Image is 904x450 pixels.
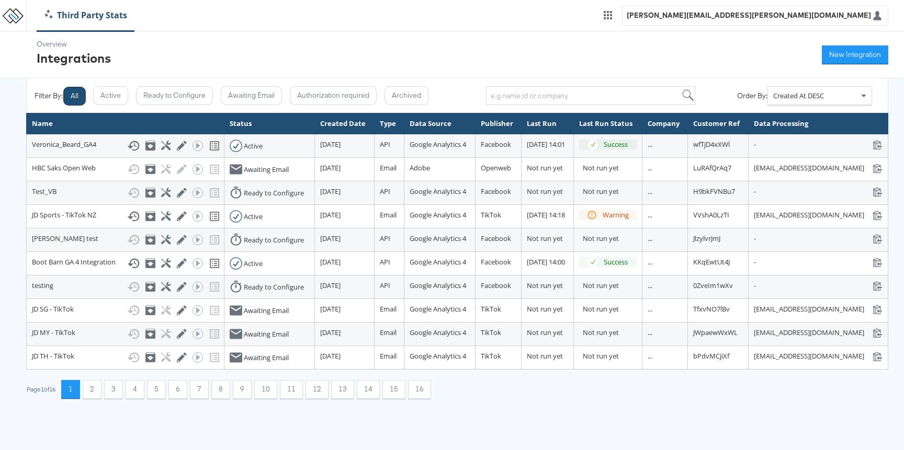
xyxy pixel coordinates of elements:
[754,210,883,220] div: [EMAIL_ADDRESS][DOMAIN_NAME]
[408,380,431,399] button: 16
[35,91,63,101] div: Filter By:
[648,210,652,220] span: ...
[481,234,511,243] span: Facebook
[126,380,144,399] button: 4
[410,210,466,220] span: Google Analytics 4
[481,281,511,290] span: Facebook
[320,351,341,361] span: [DATE]
[244,188,304,198] div: Ready to Configure
[648,328,652,337] span: ...
[527,328,563,337] span: Not run yet
[380,140,390,149] span: API
[527,257,565,267] span: [DATE] 14:00
[481,257,511,267] span: Facebook
[410,281,466,290] span: Google Analytics 4
[380,281,390,290] span: API
[375,113,404,134] th: Type
[410,234,466,243] span: Google Analytics 4
[244,141,263,151] div: Active
[320,281,341,290] span: [DATE]
[410,328,466,337] span: Google Analytics 4
[754,304,883,314] div: [EMAIL_ADDRESS][DOMAIN_NAME]
[320,304,341,314] span: [DATE]
[527,234,563,243] span: Not run yet
[773,91,824,100] span: Created At DESC
[208,210,221,223] svg: View missing tracking codes
[627,10,871,20] div: [PERSON_NAME][EMAIL_ADDRESS][PERSON_NAME][DOMAIN_NAME]
[481,351,501,361] span: TikTok
[314,113,375,134] th: Created Date
[244,235,304,245] div: Ready to Configure
[320,234,341,243] span: [DATE]
[648,187,652,196] span: ...
[749,113,888,134] th: Data Processing
[527,140,565,149] span: [DATE] 14:01
[648,163,652,172] span: ...
[37,9,135,21] a: Third Party Stats
[648,351,652,361] span: ...
[410,304,466,314] span: Google Analytics 4
[693,163,731,172] span: LuRAfQrAq7
[63,87,86,106] button: All
[380,234,390,243] span: API
[603,210,629,220] div: Warning
[380,304,397,314] span: Email
[32,140,219,152] div: Veronica_Beard_GA4
[754,234,883,244] div: -
[583,304,637,314] div: Not run yet
[320,257,341,267] span: [DATE]
[583,328,637,338] div: Not run yet
[27,113,224,134] th: Name
[693,328,738,337] span: JWpaewWxWL
[208,257,221,270] svg: View missing tracking codes
[385,86,428,105] button: Archived
[410,257,466,267] span: Google Analytics 4
[693,281,733,290] span: 0ZveIm1wXv
[280,380,303,399] button: 11
[693,140,730,149] span: wfTjD4xXWl
[648,257,652,267] span: ...
[320,140,341,149] span: [DATE]
[357,380,380,399] button: 14
[754,281,883,291] div: -
[410,187,466,196] span: Google Analytics 4
[32,257,219,270] div: Boot Barn GA 4 Integration
[32,210,219,223] div: JD Sports - TikTok NZ
[306,380,329,399] button: 12
[754,140,883,149] div: -
[320,328,341,337] span: [DATE]
[244,165,289,175] div: Awaiting Email
[522,113,574,134] th: Last Run
[93,86,128,105] button: Active
[481,163,511,172] span: Openweb
[737,91,767,101] div: Order By:
[244,306,289,316] div: Awaiting Email
[190,380,209,399] button: 7
[754,163,883,173] div: [EMAIL_ADDRESS][DOMAIN_NAME]
[693,187,735,196] span: H9bkFVNBu7
[221,86,282,105] button: Awaiting Email
[136,86,213,105] button: Ready to Configure
[648,140,652,149] span: ...
[583,163,637,173] div: Not run yet
[754,187,883,197] div: -
[527,281,563,290] span: Not run yet
[290,86,377,105] button: Authorization required
[380,163,397,172] span: Email
[410,163,430,172] span: Adobe
[37,39,111,49] div: Overview
[168,380,187,399] button: 6
[648,281,652,290] span: ...
[481,328,501,337] span: TikTok
[331,380,354,399] button: 13
[481,140,511,149] span: Facebook
[208,140,221,152] svg: View missing tracking codes
[583,234,637,244] div: Not run yet
[604,140,628,149] div: Success
[648,304,652,314] span: ...
[32,281,219,293] div: testing
[687,113,749,134] th: Customer Ref
[693,210,729,220] span: VVshA0LzTI
[244,353,289,363] div: Awaiting Email
[583,351,637,361] div: Not run yet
